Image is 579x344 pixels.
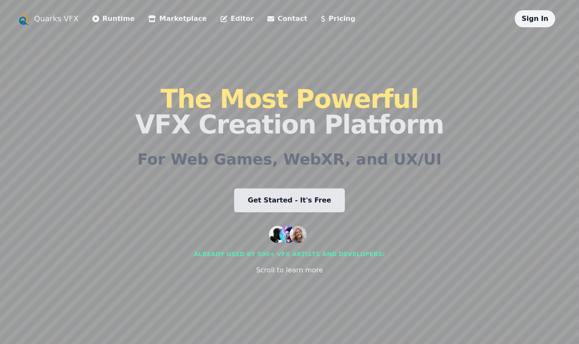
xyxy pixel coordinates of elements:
[267,14,307,24] a: Contact
[161,84,418,114] span: The Most Powerful
[269,226,286,243] img: customer 1
[522,14,548,23] a: Sign In
[234,188,345,212] a: Get Started - It's Free
[221,14,254,24] a: Editor
[92,14,135,24] a: Runtime
[135,86,444,137] h1: VFX Creation Platform
[256,265,323,275] div: Scroll to learn more
[194,250,385,258] div: Already used by 500+ vfx artists and developers!
[34,13,79,25] a: Quarks VFX
[321,14,355,24] a: Pricing
[289,226,307,243] img: customer 3
[138,151,442,168] h2: For Web Games, WebXR, and UX/UI
[148,14,206,24] a: Marketplace
[279,226,296,243] img: customer 2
